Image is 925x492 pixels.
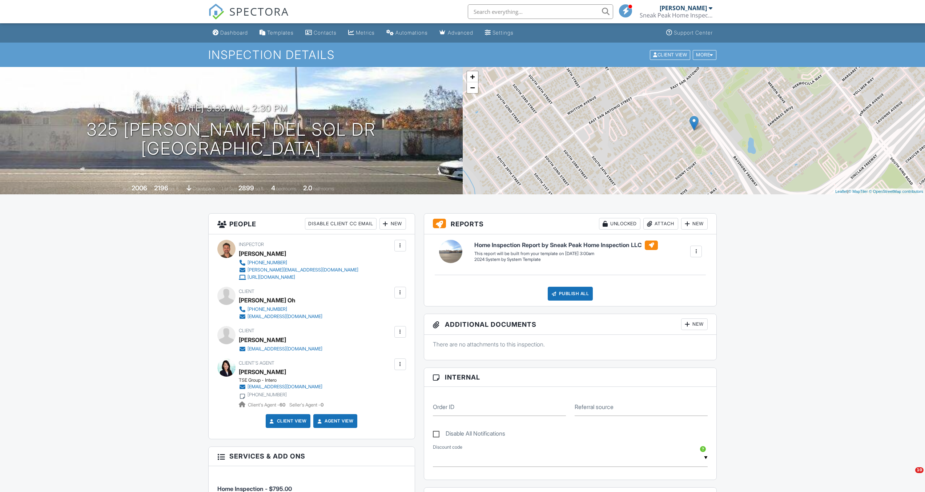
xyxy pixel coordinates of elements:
div: [PERSON_NAME][EMAIL_ADDRESS][DOMAIN_NAME] [248,267,358,273]
div: | [833,189,925,195]
h3: People [209,214,415,234]
span: Lot Size [222,186,237,191]
div: 2006 [132,184,147,192]
h1: 325 [PERSON_NAME] Del Sol Dr [GEOGRAPHIC_DATA] [87,120,376,159]
h3: Internal [424,368,717,387]
div: More [693,50,716,60]
a: Metrics [345,26,378,40]
h3: [DATE] 9:30 am - 2:30 pm [175,103,287,113]
a: © OpenStreetMap contributors [869,189,923,194]
span: bathrooms [313,186,334,191]
a: SPECTORA [208,10,289,25]
div: Disable Client CC Email [305,218,377,230]
label: Discount code [433,444,462,451]
div: Automations [395,29,428,36]
a: [PERSON_NAME][EMAIL_ADDRESS][DOMAIN_NAME] [239,266,358,274]
label: Order ID [433,403,454,411]
span: Client's Agent [239,360,274,366]
strong: 60 [279,402,285,408]
h3: Additional Documents [424,314,717,335]
span: SPECTORA [229,4,289,19]
div: [PERSON_NAME] [239,248,286,259]
div: Attach [643,218,678,230]
div: Client View [650,50,690,60]
a: Settings [482,26,516,40]
div: TSE Group - Intero [239,377,328,383]
a: Client View [268,417,307,425]
h1: Inspection Details [208,48,717,61]
span: crawlspace [193,186,215,191]
span: sq. ft. [169,186,180,191]
div: 4 [271,184,275,192]
strong: 0 [321,402,323,408]
div: [PERSON_NAME] [239,334,286,345]
div: [PHONE_NUMBER] [248,392,287,398]
span: Client [239,328,254,333]
div: Contacts [314,29,337,36]
p: There are no attachments to this inspection. [433,340,708,348]
a: © MapTiler [848,189,868,194]
div: [EMAIL_ADDRESS][DOMAIN_NAME] [248,384,322,390]
input: Search everything... [468,4,613,19]
label: Referral source [575,403,614,411]
div: 2.0 [303,184,312,192]
div: Support Center [674,29,713,36]
a: Dashboard [210,26,251,40]
div: [EMAIL_ADDRESS][DOMAIN_NAME] [248,314,322,320]
div: 2024 System by System Template [474,257,658,263]
img: The Best Home Inspection Software - Spectora [208,4,224,20]
span: Built [122,186,130,191]
div: 2196 [154,184,168,192]
a: [EMAIL_ADDRESS][DOMAIN_NAME] [239,313,322,320]
h3: Services & Add ons [209,447,415,466]
span: Client's Agent - [248,402,286,408]
div: Publish All [548,287,593,301]
span: bedrooms [276,186,296,191]
a: Client View [649,52,692,57]
h3: Reports [424,214,717,234]
a: Zoom out [467,82,478,93]
div: New [681,318,708,330]
div: Unlocked [599,218,640,230]
a: [PHONE_NUMBER] [239,259,358,266]
a: Zoom in [467,71,478,82]
span: Seller's Agent - [289,402,323,408]
div: Dashboard [220,29,248,36]
a: Advanced [437,26,476,40]
a: Templates [257,26,297,40]
a: Contacts [302,26,339,40]
div: Settings [492,29,514,36]
div: 2899 [238,184,254,192]
div: [PERSON_NAME] Oh [239,295,295,306]
span: sq.ft. [255,186,264,191]
a: [EMAIL_ADDRESS][DOMAIN_NAME] [239,383,322,390]
div: New [681,218,708,230]
a: [URL][DOMAIN_NAME] [239,274,358,281]
div: Advanced [448,29,473,36]
div: New [379,218,406,230]
div: This report will be built from your template on [DATE] 3:00am [474,251,658,257]
div: [URL][DOMAIN_NAME] [248,274,295,280]
span: Client [239,289,254,294]
iframe: Intercom live chat [900,467,918,485]
div: [PHONE_NUMBER] [248,260,287,266]
a: [PERSON_NAME] [239,366,286,377]
h6: Home Inspection Report by Sneak Peak Home Inspection LLC [474,241,658,250]
a: Leaflet [835,189,847,194]
div: [PERSON_NAME] [660,4,707,12]
div: Sneak Peak Home Inspection LLC [640,12,712,19]
div: [EMAIL_ADDRESS][DOMAIN_NAME] [248,346,322,352]
div: Templates [267,29,294,36]
span: 10 [915,467,924,473]
a: Automations (Basic) [383,26,431,40]
span: Inspector [239,242,264,247]
div: Metrics [356,29,375,36]
a: [EMAIL_ADDRESS][DOMAIN_NAME] [239,345,322,353]
a: Agent View [316,417,353,425]
label: Disable All Notifications [433,430,505,439]
div: [PHONE_NUMBER] [248,306,287,312]
a: Support Center [663,26,716,40]
a: [PHONE_NUMBER] [239,306,322,313]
